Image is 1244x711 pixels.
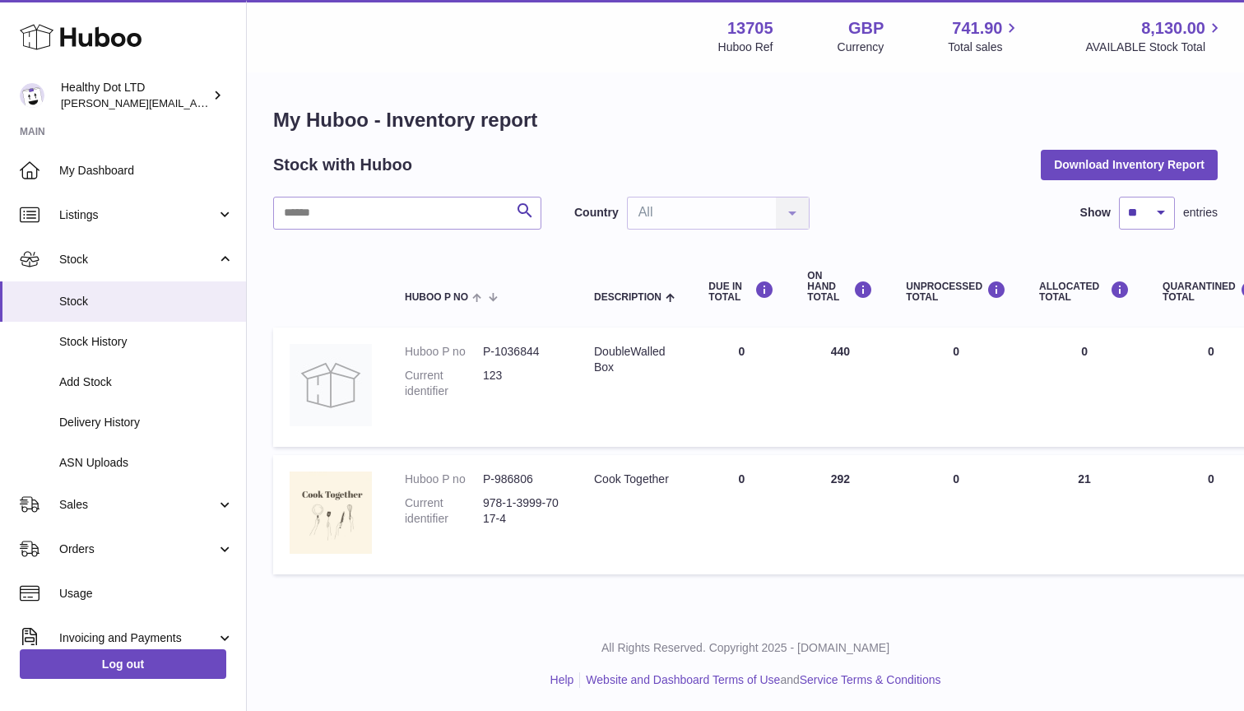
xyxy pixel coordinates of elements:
[273,107,1218,133] h1: My Huboo - Inventory report
[405,495,483,527] dt: Current identifier
[1085,39,1224,55] span: AVAILABLE Stock Total
[59,252,216,267] span: Stock
[20,649,226,679] a: Log out
[948,39,1021,55] span: Total sales
[838,39,884,55] div: Currency
[550,673,574,686] a: Help
[586,673,780,686] a: Website and Dashboard Terms of Use
[791,328,889,447] td: 440
[61,80,209,111] div: Healthy Dot LTD
[580,672,940,688] li: and
[59,586,234,602] span: Usage
[1085,17,1224,55] a: 8,130.00 AVAILABLE Stock Total
[594,292,661,303] span: Description
[59,497,216,513] span: Sales
[594,472,675,487] div: Cook Together
[574,205,619,221] label: Country
[692,328,791,447] td: 0
[1208,345,1214,358] span: 0
[952,17,1002,39] span: 741.90
[59,374,234,390] span: Add Stock
[800,673,941,686] a: Service Terms & Conditions
[59,455,234,471] span: ASN Uploads
[1039,281,1130,303] div: ALLOCATED Total
[59,415,234,430] span: Delivery History
[718,39,773,55] div: Huboo Ref
[807,271,873,304] div: ON HAND Total
[692,455,791,574] td: 0
[889,328,1023,447] td: 0
[405,472,483,487] dt: Huboo P no
[889,455,1023,574] td: 0
[59,334,234,350] span: Stock History
[59,630,216,646] span: Invoicing and Payments
[483,495,561,527] dd: 978-1-3999-7017-4
[483,344,561,360] dd: P-1036844
[290,472,372,554] img: product image
[59,163,234,179] span: My Dashboard
[1023,328,1146,447] td: 0
[483,472,561,487] dd: P-986806
[405,292,468,303] span: Huboo P no
[948,17,1021,55] a: 741.90 Total sales
[1183,205,1218,221] span: entries
[20,83,44,108] img: Dorothy@healthydot.com
[483,368,561,399] dd: 123
[59,541,216,557] span: Orders
[59,294,234,309] span: Stock
[594,344,675,375] div: DoubleWalled Box
[848,17,884,39] strong: GBP
[708,281,774,303] div: DUE IN TOTAL
[61,96,330,109] span: [PERSON_NAME][EMAIL_ADDRESS][DOMAIN_NAME]
[791,455,889,574] td: 292
[1208,472,1214,486] span: 0
[273,154,412,176] h2: Stock with Huboo
[727,17,773,39] strong: 13705
[906,281,1006,303] div: UNPROCESSED Total
[1041,150,1218,179] button: Download Inventory Report
[290,344,372,426] img: product image
[1141,17,1205,39] span: 8,130.00
[59,207,216,223] span: Listings
[405,344,483,360] dt: Huboo P no
[1080,205,1111,221] label: Show
[1023,455,1146,574] td: 21
[260,640,1231,656] p: All Rights Reserved. Copyright 2025 - [DOMAIN_NAME]
[405,368,483,399] dt: Current identifier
